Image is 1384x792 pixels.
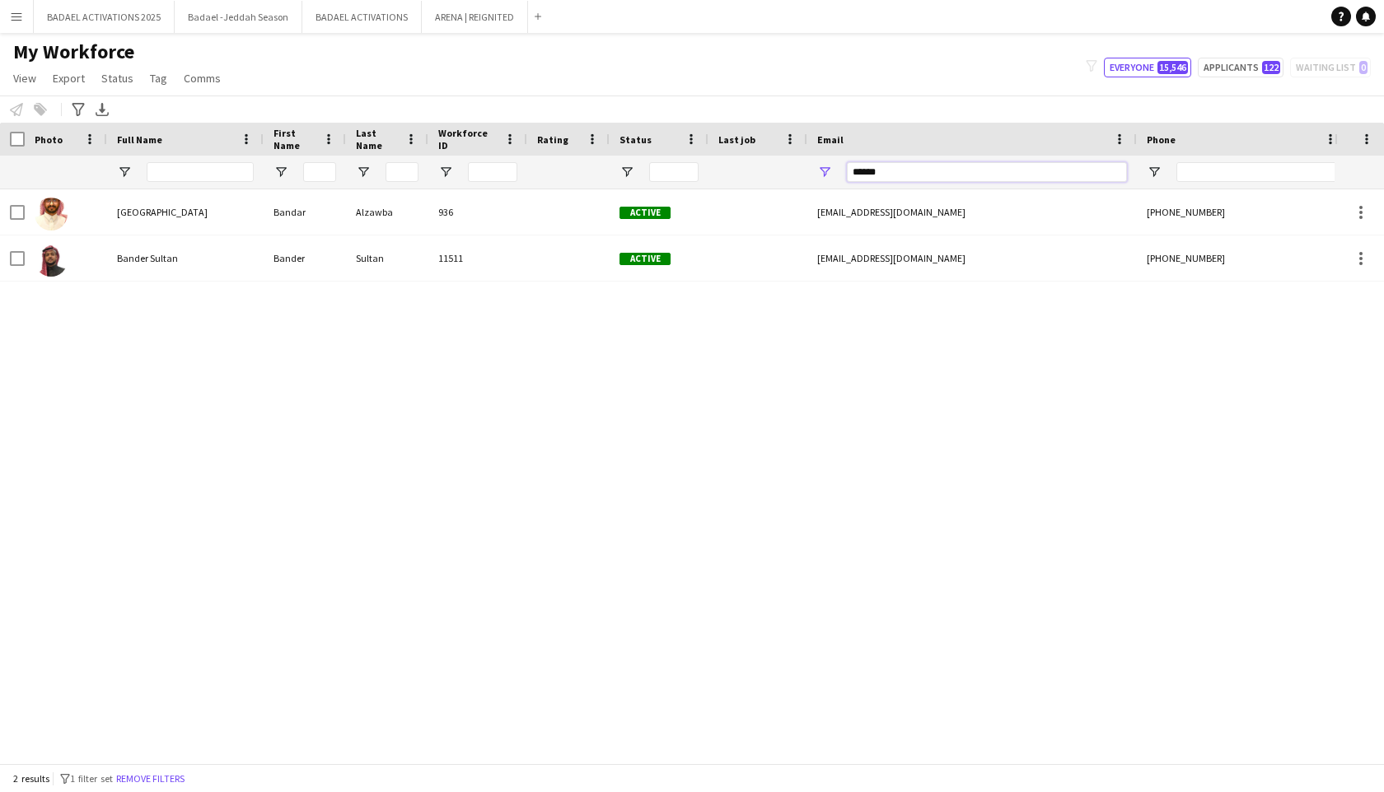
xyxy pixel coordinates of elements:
[143,68,174,89] a: Tag
[7,68,43,89] a: View
[386,162,418,182] input: Last Name Filter Input
[117,206,208,218] span: [GEOGRAPHIC_DATA]
[46,68,91,89] a: Export
[117,165,132,179] button: Open Filter Menu
[184,71,221,86] span: Comms
[438,127,498,151] span: Workforce ID
[1137,189,1348,235] div: [PHONE_NUMBER]
[117,133,162,146] span: Full Name
[620,207,671,219] span: Active
[177,68,227,89] a: Comms
[428,189,527,235] div: 936
[95,68,140,89] a: Status
[113,770,188,788] button: Remove filters
[274,165,288,179] button: Open Filter Menu
[302,1,422,33] button: BADAEL ACTIVATIONS
[817,133,844,146] span: Email
[1147,133,1176,146] span: Phone
[34,1,175,33] button: BADAEL ACTIVATIONS 2025
[92,100,112,119] app-action-btn: Export XLSX
[422,1,528,33] button: ARENA | REIGNITED
[537,133,568,146] span: Rating
[35,133,63,146] span: Photo
[346,189,428,235] div: Alzawba
[35,244,68,277] img: Bander Sultan
[1262,61,1280,74] span: 122
[1157,61,1188,74] span: 15,546
[1147,165,1162,179] button: Open Filter Menu
[1104,58,1191,77] button: Everyone15,546
[35,198,68,231] img: Bandar Alzawba
[117,252,178,264] span: Bander Sultan
[807,235,1137,281] div: [EMAIL_ADDRESS][DOMAIN_NAME]
[150,71,167,86] span: Tag
[175,1,302,33] button: Badael -Jeddah Season
[1176,162,1338,182] input: Phone Filter Input
[13,71,36,86] span: View
[274,127,316,151] span: First Name
[346,235,428,281] div: Sultan
[620,253,671,265] span: Active
[847,162,1127,182] input: Email Filter Input
[68,100,88,119] app-action-btn: Advanced filters
[620,133,652,146] span: Status
[70,772,113,785] span: 1 filter set
[264,189,346,235] div: Bandar
[807,189,1137,235] div: [EMAIL_ADDRESS][DOMAIN_NAME]
[356,165,371,179] button: Open Filter Menu
[718,133,755,146] span: Last job
[1137,235,1348,281] div: [PHONE_NUMBER]
[101,71,133,86] span: Status
[817,165,832,179] button: Open Filter Menu
[303,162,336,182] input: First Name Filter Input
[147,162,254,182] input: Full Name Filter Input
[264,235,346,281] div: Bander
[1198,58,1283,77] button: Applicants122
[356,127,399,151] span: Last Name
[438,165,453,179] button: Open Filter Menu
[53,71,85,86] span: Export
[13,40,134,64] span: My Workforce
[649,162,699,182] input: Status Filter Input
[468,162,517,182] input: Workforce ID Filter Input
[620,165,634,179] button: Open Filter Menu
[428,235,527,281] div: 11511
